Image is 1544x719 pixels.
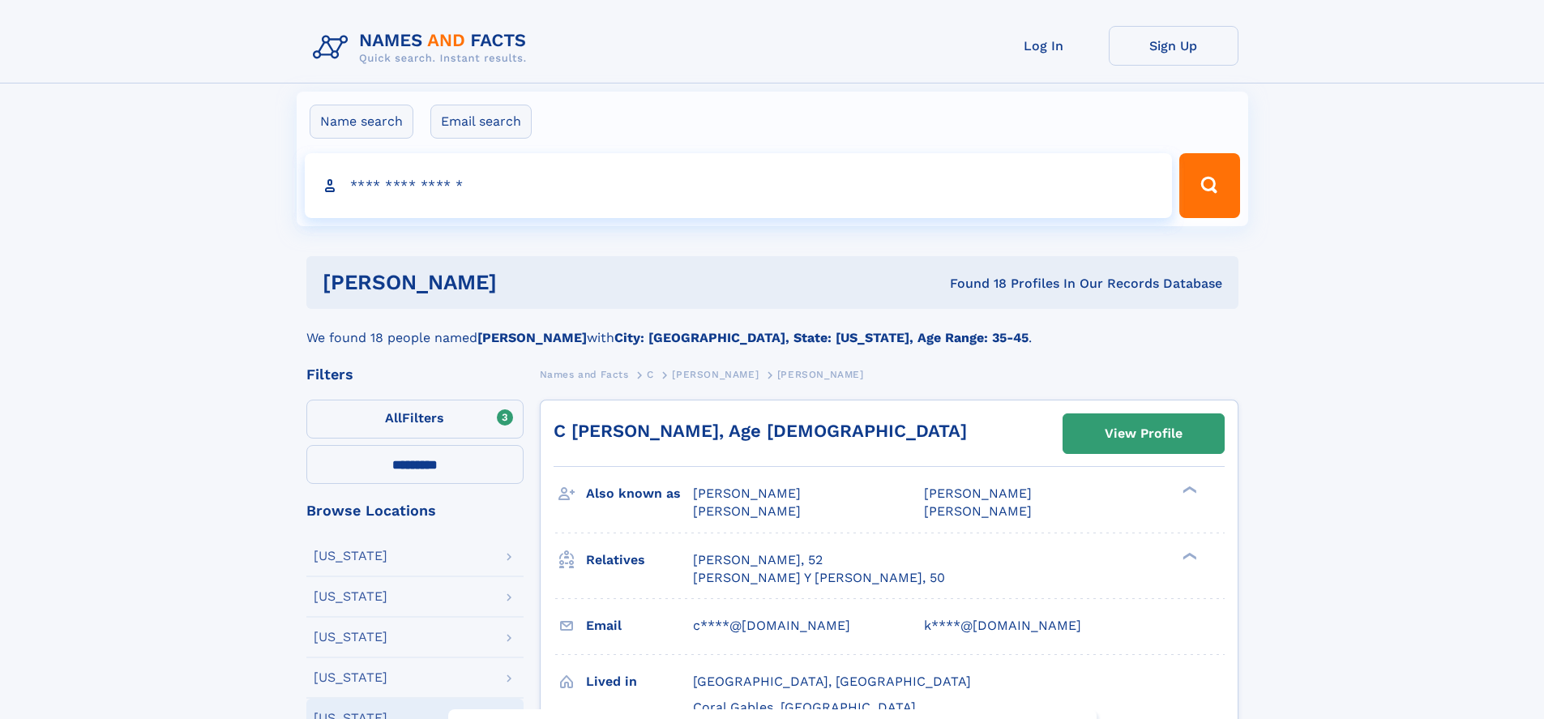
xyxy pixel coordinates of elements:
[314,590,387,603] div: [US_STATE]
[647,369,654,380] span: C
[477,330,587,345] b: [PERSON_NAME]
[693,503,801,519] span: [PERSON_NAME]
[924,503,1032,519] span: [PERSON_NAME]
[586,480,693,507] h3: Also known as
[323,272,724,293] h1: [PERSON_NAME]
[306,309,1238,348] div: We found 18 people named with .
[586,612,693,640] h3: Email
[305,153,1173,218] input: search input
[777,369,864,380] span: [PERSON_NAME]
[586,668,693,695] h3: Lived in
[1178,485,1198,495] div: ❯
[1105,415,1183,452] div: View Profile
[647,364,654,384] a: C
[1179,153,1239,218] button: Search Button
[540,364,629,384] a: Names and Facts
[672,369,759,380] span: [PERSON_NAME]
[1063,414,1224,453] a: View Profile
[924,486,1032,501] span: [PERSON_NAME]
[306,503,524,518] div: Browse Locations
[979,26,1109,66] a: Log In
[1109,26,1238,66] a: Sign Up
[614,330,1029,345] b: City: [GEOGRAPHIC_DATA], State: [US_STATE], Age Range: 35-45
[723,275,1222,293] div: Found 18 Profiles In Our Records Database
[314,671,387,684] div: [US_STATE]
[693,551,823,569] a: [PERSON_NAME], 52
[586,546,693,574] h3: Relatives
[314,550,387,563] div: [US_STATE]
[314,631,387,644] div: [US_STATE]
[672,364,759,384] a: [PERSON_NAME]
[306,26,540,70] img: Logo Names and Facts
[693,674,971,689] span: [GEOGRAPHIC_DATA], [GEOGRAPHIC_DATA]
[306,367,524,382] div: Filters
[554,421,967,441] a: C [PERSON_NAME], Age [DEMOGRAPHIC_DATA]
[385,410,402,426] span: All
[306,400,524,439] label: Filters
[310,105,413,139] label: Name search
[430,105,532,139] label: Email search
[1178,550,1198,561] div: ❯
[693,486,801,501] span: [PERSON_NAME]
[693,569,945,587] a: [PERSON_NAME] Y [PERSON_NAME], 50
[693,700,916,715] span: Coral Gables, [GEOGRAPHIC_DATA]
